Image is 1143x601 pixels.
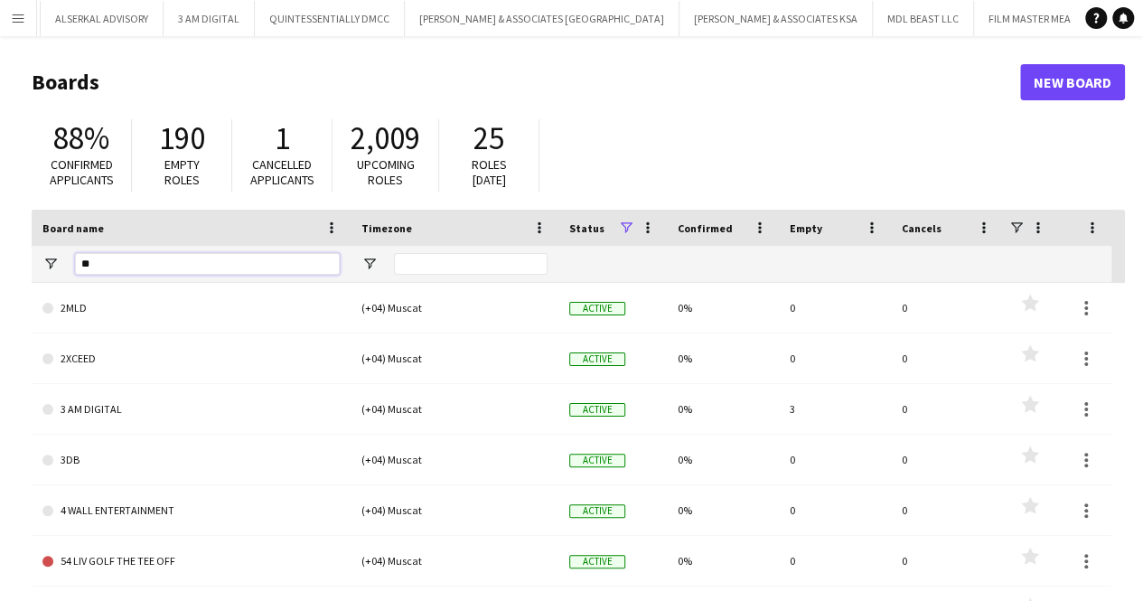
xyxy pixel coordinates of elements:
[42,435,340,485] a: 3DB
[678,221,733,235] span: Confirmed
[42,536,340,587] a: 54 LIV GOLF THE TEE OFF
[891,485,1003,535] div: 0
[667,435,779,484] div: 0%
[164,156,200,188] span: Empty roles
[473,118,504,158] span: 25
[974,1,1086,36] button: FILM MASTER MEA
[351,485,558,535] div: (+04) Muscat
[351,536,558,586] div: (+04) Muscat
[779,333,891,383] div: 0
[790,221,822,235] span: Empty
[779,384,891,434] div: 3
[361,221,412,235] span: Timezone
[891,435,1003,484] div: 0
[53,118,109,158] span: 88%
[42,485,340,536] a: 4 WALL ENTERTAINMENT
[873,1,974,36] button: MDL BEAST LLC
[164,1,255,36] button: 3 AM DIGITAL
[569,403,625,417] span: Active
[569,555,625,568] span: Active
[472,156,507,188] span: Roles [DATE]
[357,156,415,188] span: Upcoming roles
[679,1,873,36] button: [PERSON_NAME] & ASSOCIATES KSA
[779,485,891,535] div: 0
[779,283,891,333] div: 0
[250,156,314,188] span: Cancelled applicants
[41,1,164,36] button: ALSERKAL ADVISORY
[159,118,205,158] span: 190
[42,256,59,272] button: Open Filter Menu
[891,333,1003,383] div: 0
[255,1,405,36] button: QUINTESSENTIALLY DMCC
[569,352,625,366] span: Active
[667,384,779,434] div: 0%
[32,69,1020,96] h1: Boards
[1020,64,1125,100] a: New Board
[351,118,420,158] span: 2,009
[351,435,558,484] div: (+04) Muscat
[667,333,779,383] div: 0%
[779,435,891,484] div: 0
[50,156,114,188] span: Confirmed applicants
[42,221,104,235] span: Board name
[42,384,340,435] a: 3 AM DIGITAL
[42,283,340,333] a: 2MLD
[405,1,679,36] button: [PERSON_NAME] & ASSOCIATES [GEOGRAPHIC_DATA]
[667,536,779,586] div: 0%
[351,333,558,383] div: (+04) Muscat
[569,454,625,467] span: Active
[275,118,290,158] span: 1
[891,384,1003,434] div: 0
[779,536,891,586] div: 0
[667,283,779,333] div: 0%
[42,333,340,384] a: 2XCEED
[361,256,378,272] button: Open Filter Menu
[569,221,604,235] span: Status
[351,384,558,434] div: (+04) Muscat
[569,504,625,518] span: Active
[75,253,340,275] input: Board name Filter Input
[891,283,1003,333] div: 0
[902,221,942,235] span: Cancels
[891,536,1003,586] div: 0
[569,302,625,315] span: Active
[351,283,558,333] div: (+04) Muscat
[667,485,779,535] div: 0%
[394,253,548,275] input: Timezone Filter Input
